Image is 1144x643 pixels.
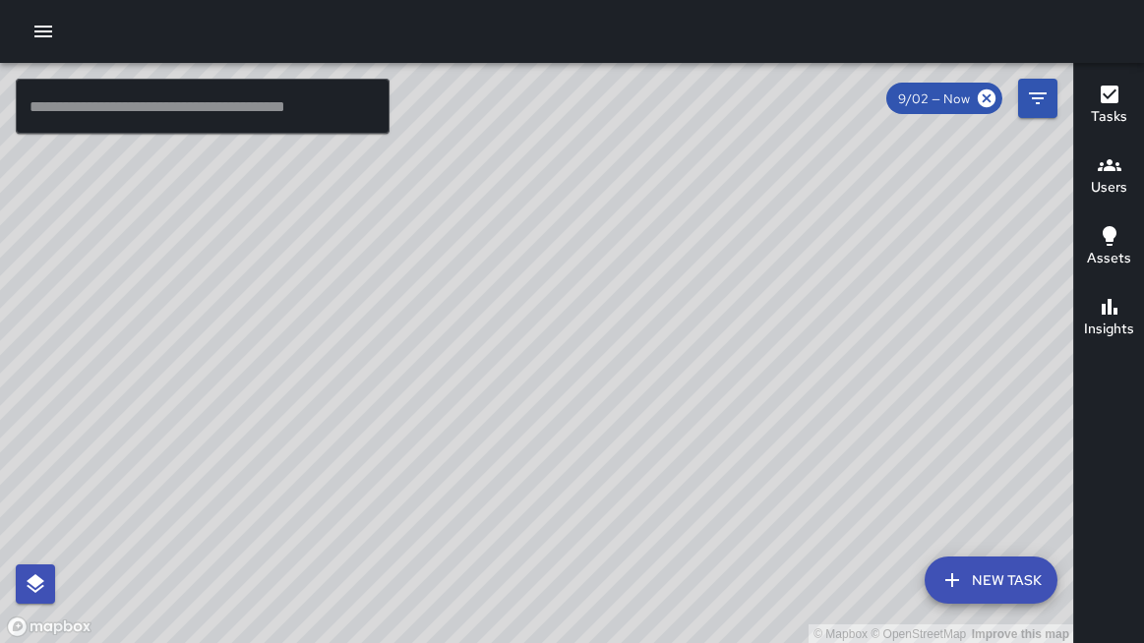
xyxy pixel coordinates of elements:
[1074,71,1144,142] button: Tasks
[1074,283,1144,354] button: Insights
[1091,106,1127,128] h6: Tasks
[1091,177,1127,199] h6: Users
[1018,79,1057,118] button: Filters
[1074,212,1144,283] button: Assets
[886,83,1002,114] div: 9/02 — Now
[925,556,1057,604] button: New Task
[1074,142,1144,212] button: Users
[1087,248,1131,269] h6: Assets
[1084,319,1134,340] h6: Insights
[886,90,982,107] span: 9/02 — Now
